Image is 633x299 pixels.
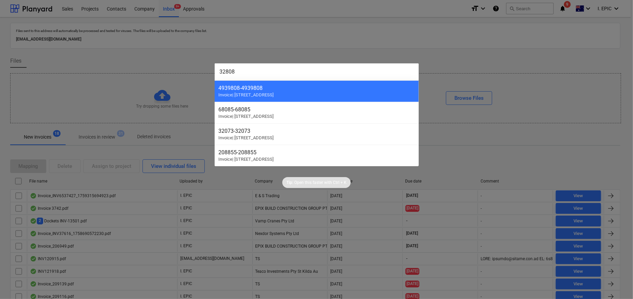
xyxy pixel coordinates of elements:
div: Tip:Open this faster withCtrl + K [282,177,351,188]
div: 4939808-4939808Invoice| [STREET_ADDRESS] [215,80,419,102]
div: 32073-32073Invoice| [STREET_ADDRESS] [215,123,419,145]
div: 32073 - 32073 [219,128,415,134]
span: Invoice | [STREET_ADDRESS] [219,157,274,162]
div: 208855 - 208855 [219,149,415,156]
p: Tip: [286,180,293,186]
input: Search for projects, articles, contracts, Claims, subcontractors... [215,63,419,80]
div: 4939808 - 4939808 [219,85,415,91]
span: Invoice | [STREET_ADDRESS] [219,92,274,97]
div: 68085 - 68085 [219,106,415,113]
span: Invoice | [STREET_ADDRESS] [219,135,274,140]
div: 208855-208855Invoice| [STREET_ADDRESS] [215,145,419,166]
span: Invoice | [STREET_ADDRESS] [219,114,274,119]
p: Ctrl + K [333,180,347,186]
div: 68085-68085Invoice| [STREET_ADDRESS] [215,102,419,123]
p: Open this faster with [294,180,332,186]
